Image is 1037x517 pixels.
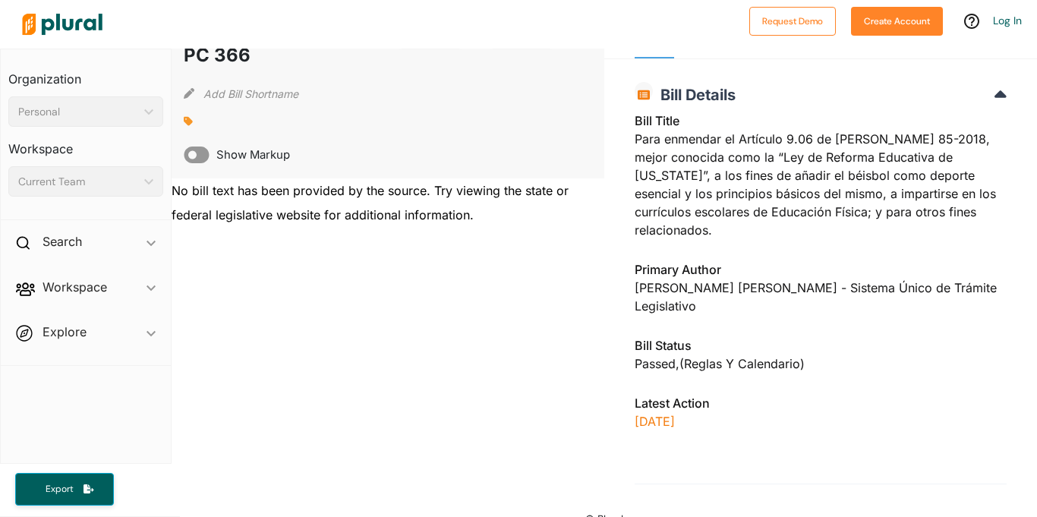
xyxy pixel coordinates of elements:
[203,81,298,106] button: Add Bill Shortname
[749,12,836,28] a: Request Demo
[8,57,163,90] h3: Organization
[172,178,604,227] div: No bill text has been provided by the source. Try viewing the state or federal legislative websit...
[749,7,836,36] button: Request Demo
[635,355,1007,373] div: Passed , ( )
[184,110,193,133] div: Add tags
[851,12,943,28] a: Create Account
[43,233,82,250] h2: Search
[15,473,114,506] button: Export
[18,104,138,120] div: Personal
[635,412,1007,430] p: [DATE]
[18,174,138,190] div: Current Team
[209,147,290,163] span: Show Markup
[635,394,1007,412] h3: Latest Action
[184,42,355,69] h1: PC 366
[35,483,84,496] span: Export
[635,260,1007,279] h3: Primary Author
[8,127,163,160] h3: Workspace
[851,7,943,36] button: Create Account
[635,336,1007,355] h3: Bill Status
[635,112,1007,248] div: Para enmendar el Artículo 9.06 de [PERSON_NAME] 85-2018, mejor conocida como la “Ley de Reforma E...
[635,112,1007,130] h3: Bill Title
[993,14,1022,27] a: Log In
[635,279,1007,315] div: [PERSON_NAME] [PERSON_NAME] - Sistema Único de Trámite Legislativo
[684,356,800,371] span: Reglas y Calendario
[653,86,736,104] span: Bill Details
